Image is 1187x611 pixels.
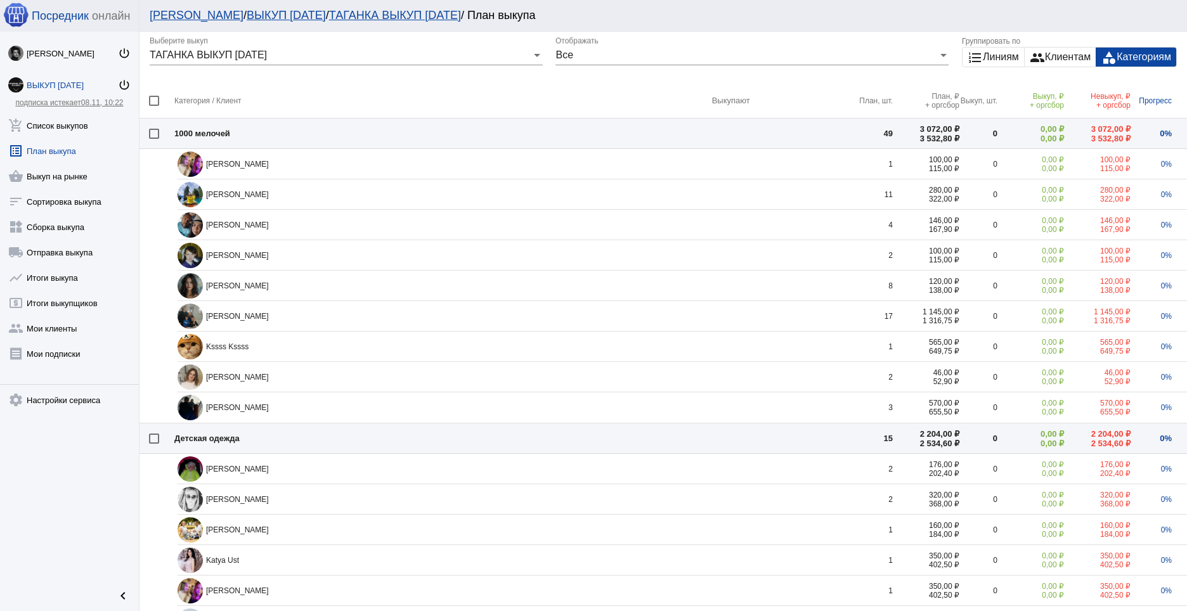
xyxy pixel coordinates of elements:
[959,179,997,210] td: 0
[1131,240,1187,271] td: 0%
[997,119,1064,149] td: 0,00 ₽ 0,00 ₽
[1131,484,1187,515] td: 0%
[178,517,203,543] img: Deu79OvRgeV4DphmMJ3GTVlXkIEf8puLqN81kRkA1Wm1v9shNu7XO1Y5RXCsIODaZEDKHvfdCUL8my7D5SVa3r6d.jpg
[997,331,1064,362] td: 0,00 ₽ 0,00 ₽
[8,143,23,158] mat-icon: list_alt
[1025,48,1096,67] button: Клиентам
[8,392,23,408] mat-icon: settings
[959,454,997,484] td: 0
[855,454,893,484] td: 2
[959,149,997,179] td: 0
[150,9,243,22] a: [PERSON_NAME]
[997,271,1064,301] td: 0,00 ₽ 0,00 ₽
[997,179,1064,210] td: 0,00 ₽ 0,00 ₽
[1064,240,1131,271] td: 100,00 ₽ 115,00 ₽
[178,456,855,482] div: [PERSON_NAME]
[178,243,203,268] img: vzvWn2avSw13EiReZ3895AbRJRzX_NTgADNxofDbhSXpP3eRyk_-n-8BzlUw-lyUmVN39MISU_UjNsBlRttVFPKo.jpg
[855,83,893,119] th: План, шт.
[178,182,855,207] div: [PERSON_NAME]
[959,119,997,149] td: 0
[893,392,959,423] td: 570,00 ₽ 655,50 ₽
[1030,50,1045,65] mat-icon: group
[959,362,997,392] td: 0
[855,179,893,210] td: 11
[92,10,130,23] span: онлайн
[1131,301,1187,331] td: 0%
[178,212,855,238] div: [PERSON_NAME]
[1131,515,1187,545] td: 0%
[178,364,855,390] div: [PERSON_NAME]
[893,515,959,545] td: 160,00 ₽ 184,00 ₽
[997,301,1064,331] td: 0,00 ₽ 0,00 ₽
[150,9,1164,22] div: / / / План выкупа
[27,80,118,90] div: ВЫКУП [DATE]
[1131,210,1187,240] td: 0%
[893,240,959,271] td: 100,00 ₽ 115,00 ₽
[997,484,1064,515] td: 0,00 ₽ 0,00 ₽
[855,576,893,606] td: 1
[1064,331,1131,362] td: 565,00 ₽ 649,75 ₽
[855,423,893,454] td: 15
[1131,179,1187,210] td: 0%
[81,98,124,107] span: 08.11, 10:22
[855,210,893,240] td: 4
[1064,149,1131,179] td: 100,00 ₽ 115,00 ₽
[959,423,997,454] td: 0
[178,517,855,543] div: [PERSON_NAME]
[1131,149,1187,179] td: 0%
[893,301,959,331] td: 1 145,00 ₽ 1 316,75 ₽
[8,77,23,93] img: iZ-Bv9Kpv0e9IoI-Pq25OZmGgjzR0LlQcSmeA7mDMp7ddzBzenffBYYcdvVxfxbSUq04EVIce9LShiah1clpqPo8.jpg
[115,588,131,603] mat-icon: chevron_left
[855,331,893,362] td: 1
[178,151,203,177] img: IEgGx40RJtQX-awgUYNZUudafrozS-8pXYEJnxn7loftY5JXT6uqOxN7OGuS3_lzGtCqF3hrlm8HnlQ3HqShKAr4.jpg
[27,49,118,58] div: [PERSON_NAME]
[1064,179,1131,210] td: 280,00 ₽ 322,00 ₽
[1064,484,1131,515] td: 320,00 ₽ 368,00 ₽
[855,240,893,271] td: 2
[712,83,855,119] th: Выкупают
[997,545,1064,576] td: 0,00 ₽ 0,00 ₽
[8,245,23,260] mat-icon: local_shipping
[8,169,23,184] mat-icon: shopping_basket
[893,83,959,119] th: План, ₽ + оргсбор
[959,484,997,515] td: 0
[178,548,855,573] div: Katya Ust
[963,48,1024,67] div: Линиям
[1131,362,1187,392] td: 0%
[1096,48,1176,67] button: Категориям
[178,487,203,512] img: SNbX0TUBGdzgK5JfjsbNnLDjfKjJln3QEKCaQkVi_C1yvKJrSyViE7HMuGNQVinpgJ7Kqlf3bH4REUYr2jJsr3nm.jpg
[959,545,997,576] td: 0
[893,179,959,210] td: 280,00 ₽ 322,00 ₽
[1064,83,1131,119] th: Невыкуп, ₽ + оргсбор
[855,545,893,576] td: 1
[893,210,959,240] td: 146,00 ₽ 167,90 ₽
[855,362,893,392] td: 2
[959,83,997,119] th: Выкуп, шт.
[959,392,997,423] td: 0
[1101,50,1117,65] mat-icon: category
[997,362,1064,392] td: 0,00 ₽ 0,00 ₽
[178,395,203,420] img: ca1GuSRnlCueyvIGesu0fXlMh7ESMUtoD_0bcXjILjFSOiddZpN0Wi93DDiz_5bBnodNX2CrjuciJ3rnOcDUBuFD.jpg
[178,364,203,390] img: v9UXW_wQkcMYz4YSXWHTSN3lPuEMLOnpNs90pTWGMe8SIdlOdTEKaXG0QYkatEUmBOZ8oBaWzo9AaKLRU9D2PvfJ.jpg
[855,301,893,331] td: 17
[959,331,997,362] td: 0
[178,487,855,512] div: [PERSON_NAME]
[8,118,23,133] mat-icon: add_shopping_cart
[1131,545,1187,576] td: 0%
[997,240,1064,271] td: 0,00 ₽ 0,00 ₽
[959,576,997,606] td: 0
[1064,210,1131,240] td: 146,00 ₽ 167,90 ₽
[1131,454,1187,484] td: 0%
[8,346,23,361] mat-icon: receipt
[997,454,1064,484] td: 0,00 ₽ 0,00 ₽
[174,119,712,149] td: 1000 мелочей
[893,362,959,392] td: 46,00 ₽ 52,90 ₽
[178,395,855,420] div: [PERSON_NAME]
[893,331,959,362] td: 565,00 ₽ 649,75 ₽
[329,9,461,22] a: ТАГАНКА ВЫКУП [DATE]
[1131,83,1187,119] th: Прогресс
[893,119,959,149] td: 3 072,00 ₽ 3 532,80 ₽
[178,548,203,573] img: KKRbY2unJ7C4_7SXnkdw3jErtvi8Bnx95zmy4ea0FVh4QStFQQmBve9BqEwRMAz4MJOE0beASuFCjIdGpeCzN3NT.jpg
